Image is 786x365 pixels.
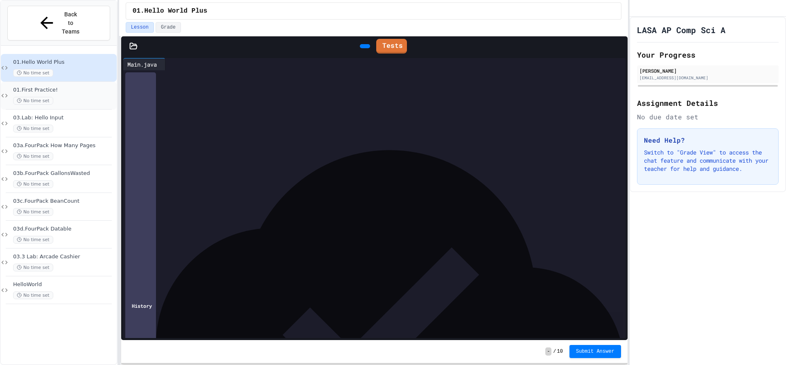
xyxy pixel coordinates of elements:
[13,236,53,244] span: No time set
[644,148,772,173] p: Switch to "Grade View" to access the chat feature and communicate with your teacher for help and ...
[13,170,115,177] span: 03b.FourPack GallonsWasted
[13,291,53,299] span: No time set
[637,97,779,109] h2: Assignment Details
[123,60,161,69] div: Main.java
[637,49,779,60] h2: Your Progress
[126,22,154,33] button: Lesson
[545,347,551,356] span: -
[639,67,776,74] div: [PERSON_NAME]
[13,180,53,188] span: No time set
[13,208,53,216] span: No time set
[13,97,53,105] span: No time set
[637,24,725,36] h1: LASA AP Comp Sci A
[13,59,115,66] span: 01.Hello World Plus
[13,281,115,288] span: HelloWorld
[156,22,181,33] button: Grade
[13,87,115,94] span: 01.First Practice!
[376,39,407,54] a: Tests
[13,125,53,132] span: No time set
[13,226,115,233] span: 03d.FourPack Datable
[123,58,165,70] div: Main.java
[557,348,563,355] span: 10
[13,69,53,77] span: No time set
[644,135,772,145] h3: Need Help?
[61,10,80,36] span: Back to Teams
[13,253,115,260] span: 03.3 Lab: Arcade Cashier
[13,264,53,271] span: No time set
[7,6,110,40] button: Back to Teams
[13,198,115,205] span: 03c.FourPack BeanCount
[637,112,779,122] div: No due date set
[13,152,53,160] span: No time set
[13,114,115,121] span: 03.Lab: Hello Input
[13,142,115,149] span: 03a.FourPack How Many Pages
[569,345,621,358] button: Submit Answer
[639,75,776,81] div: [EMAIL_ADDRESS][DOMAIN_NAME]
[576,348,614,355] span: Submit Answer
[553,348,556,355] span: /
[133,6,207,16] span: 01.Hello World Plus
